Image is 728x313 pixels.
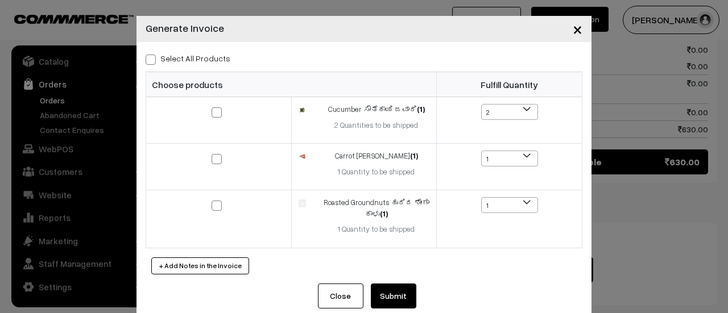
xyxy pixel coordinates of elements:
[482,151,537,167] span: 1
[146,72,437,97] th: Choose products
[299,107,306,112] img: 17499616848659Cucumber.png
[323,151,429,162] div: Carrot [PERSON_NAME]
[482,105,537,120] span: 2
[299,154,306,159] img: 17499616509113CarrotJawari1.png
[410,151,418,160] strong: (1)
[380,209,388,218] strong: (1)
[481,151,538,166] span: 1
[146,20,224,36] h4: Generate Invoice
[481,197,538,213] span: 1
[481,104,538,120] span: 2
[299,199,306,207] img: product.jpg
[437,72,582,97] th: Fulfill Quantity
[323,120,429,131] div: 2 Quantities to be shipped
[323,104,429,115] div: Cucumber ಸೌತೆಕಾಯಿ ಜವಾರಿ
[323,197,429,219] div: Roasted Groundnuts ಹುರಿದ ಶೇಂಗಾ ಕಾಳು
[564,11,591,47] button: Close
[146,52,230,64] label: Select all Products
[151,257,249,274] button: + Add Notes in the Invoice
[323,224,429,235] div: 1 Quantity to be shipped
[318,283,363,308] button: Close
[323,166,429,178] div: 1 Quantity to be shipped
[482,198,537,214] span: 1
[417,105,425,114] strong: (1)
[573,18,582,39] span: ×
[371,283,416,308] button: Submit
